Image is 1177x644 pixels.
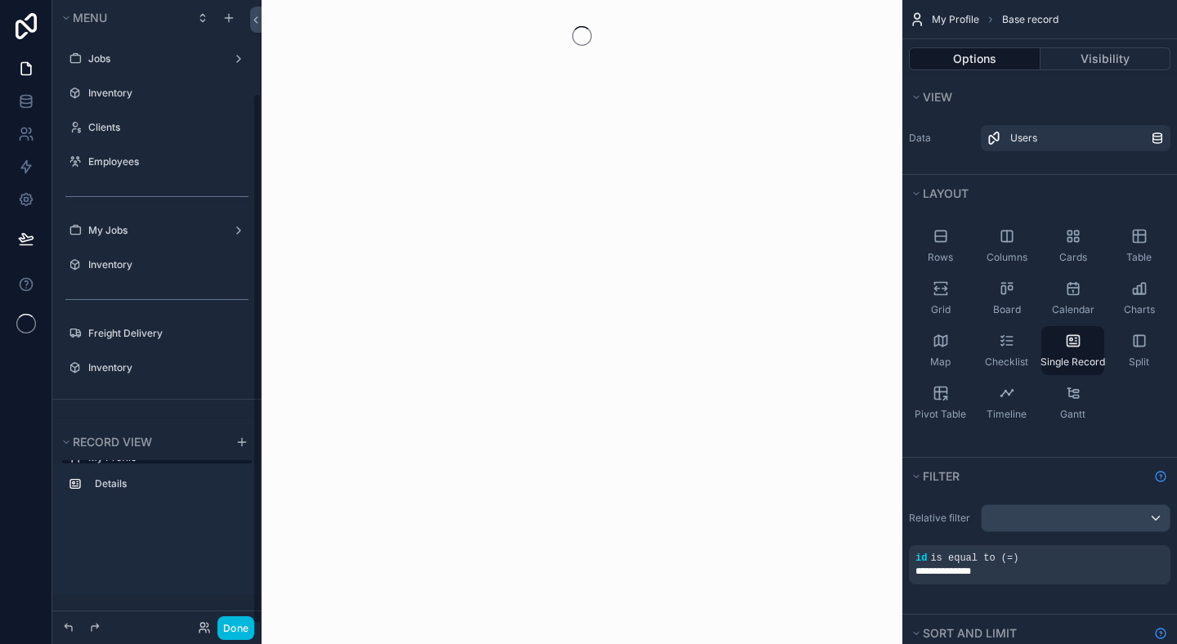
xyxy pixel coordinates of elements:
span: Single Record [1041,356,1105,369]
span: Columns [987,251,1027,264]
span: Layout [923,186,969,200]
button: Checklist [975,326,1038,375]
button: Pivot Table [909,378,972,427]
label: Inventory [88,361,242,374]
span: Grid [931,303,951,316]
button: Board [975,274,1038,323]
div: scrollable content [52,463,262,513]
label: Employees [88,155,242,168]
label: Freight Delivery [88,327,242,340]
label: Data [909,132,974,145]
button: Calendar [1041,274,1104,323]
button: Layout [909,182,1161,205]
span: Rows [928,251,953,264]
label: Jobs [88,52,219,65]
button: Done [217,616,254,640]
button: Grid [909,274,972,323]
button: Timeline [975,378,1038,427]
label: Inventory [88,87,242,100]
button: Filter [909,465,1148,488]
label: Details [95,477,239,490]
span: Split [1129,356,1149,369]
label: Relative filter [909,512,974,525]
span: Users [1010,132,1037,145]
label: Clients [88,121,242,134]
span: Record view [73,435,152,449]
button: Options [909,47,1041,70]
span: Timeline [987,408,1027,421]
span: Board [993,303,1021,316]
button: Table [1108,221,1170,271]
button: Rows [909,221,972,271]
span: id [915,552,927,564]
button: Menu [59,7,186,29]
svg: Show help information [1154,470,1167,483]
span: Filter [923,469,960,483]
span: Map [930,356,951,369]
button: Charts [1108,274,1170,323]
button: Record view [59,431,226,454]
label: Inventory [88,258,242,271]
span: Cards [1059,251,1087,264]
span: Menu [73,11,107,25]
span: is equal to (=) [930,552,1018,564]
span: Gantt [1060,408,1085,421]
button: Single Record [1041,326,1104,375]
label: My Jobs [88,224,219,237]
span: Base record [1002,13,1058,26]
span: View [923,90,952,104]
span: Pivot Table [915,408,966,421]
button: Gantt [1041,378,1104,427]
button: View [909,86,1161,109]
button: Visibility [1041,47,1171,70]
span: Charts [1124,303,1155,316]
button: Split [1108,326,1170,375]
span: Checklist [985,356,1028,369]
button: Cards [1041,221,1104,271]
button: Columns [975,221,1038,271]
span: My Profile [932,13,979,26]
span: Table [1126,251,1152,264]
button: Map [909,326,972,375]
span: Calendar [1052,303,1094,316]
a: Users [981,125,1170,151]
